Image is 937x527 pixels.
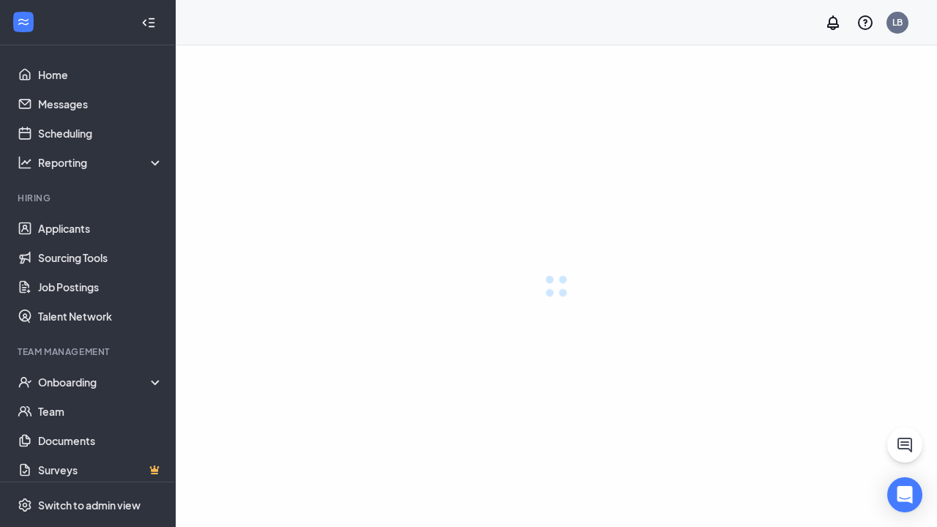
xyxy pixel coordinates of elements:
[887,427,922,463] button: ChatActive
[141,15,156,30] svg: Collapse
[38,426,163,455] a: Documents
[18,375,32,389] svg: UserCheck
[38,60,163,89] a: Home
[856,14,874,31] svg: QuestionInfo
[38,397,163,426] a: Team
[18,345,160,358] div: Team Management
[38,214,163,243] a: Applicants
[38,89,163,119] a: Messages
[16,15,31,29] svg: WorkstreamLogo
[18,155,32,170] svg: Analysis
[38,155,164,170] div: Reporting
[892,16,903,29] div: LB
[38,272,163,302] a: Job Postings
[38,302,163,331] a: Talent Network
[896,436,914,454] svg: ChatActive
[38,243,163,272] a: Sourcing Tools
[887,477,922,512] div: Open Intercom Messenger
[18,192,160,204] div: Hiring
[18,498,32,512] svg: Settings
[38,498,141,512] div: Switch to admin view
[38,375,164,389] div: Onboarding
[38,119,163,148] a: Scheduling
[824,14,842,31] svg: Notifications
[38,455,163,485] a: SurveysCrown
